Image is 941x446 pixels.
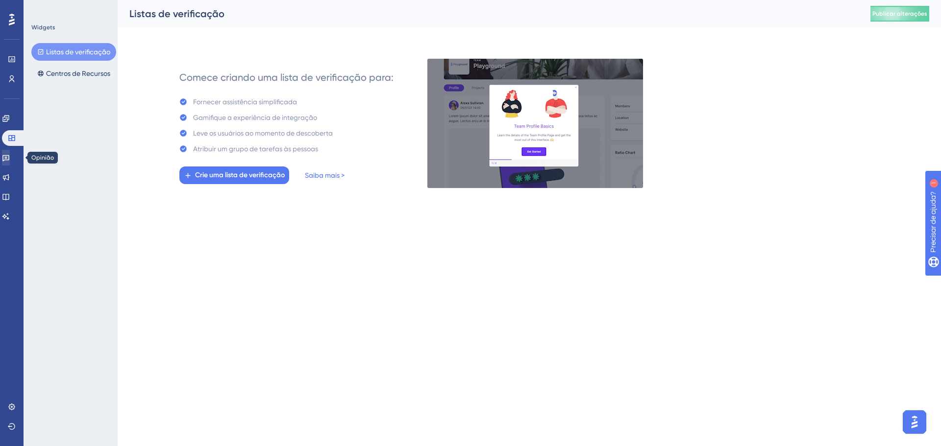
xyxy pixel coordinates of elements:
[193,98,297,106] font: Fornecer assistência simplificada
[129,8,224,20] font: Listas de verificação
[46,70,110,77] font: Centros de Recursos
[305,169,345,181] a: Saiba mais >
[31,43,116,61] button: Listas de verificação
[305,171,345,179] font: Saiba mais >
[91,5,94,13] div: 1
[31,24,55,31] font: Widgets
[193,145,318,153] font: Atribuir um grupo de tarefas às pessoas
[427,58,644,188] img: e28e67207451d1beac2d0b01ddd05b56.gif
[870,6,929,22] button: Publicar alterações
[195,171,285,179] font: Crie uma lista de verificação
[179,71,394,83] font: Comece criando uma lista de verificação para:
[179,166,289,184] button: Crie uma lista de verificação
[31,65,116,82] button: Centros de Recursos
[872,10,927,17] font: Publicar alterações
[46,48,110,56] font: Listas de verificação
[23,4,84,12] font: Precisar de ajuda?
[900,407,929,437] iframe: Iniciador do Assistente de IA do UserGuiding
[193,114,317,121] font: Gamifique a experiência de integração
[193,129,333,137] font: Leve os usuários ao momento de descoberta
